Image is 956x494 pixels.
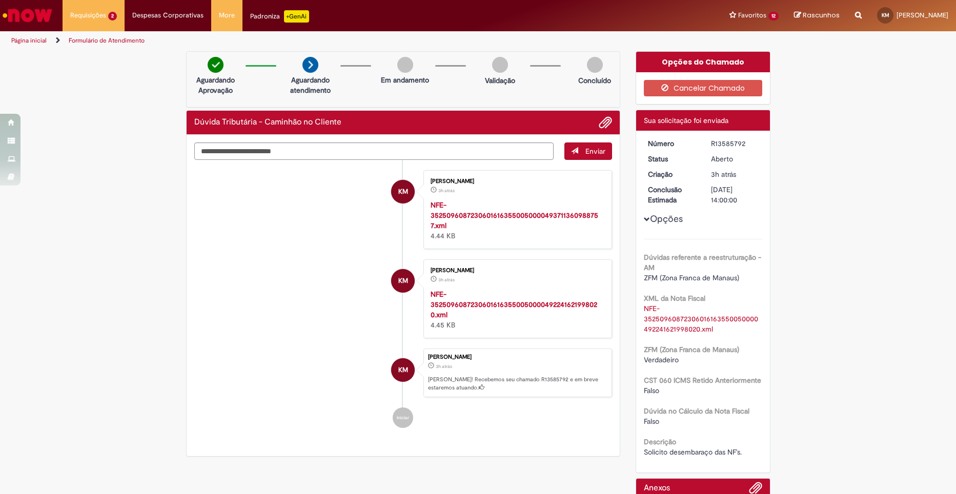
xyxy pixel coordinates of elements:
[11,36,47,45] a: Página inicial
[644,447,742,457] span: Solicito desembaraço das NF's.
[438,277,455,283] span: 3h atrás
[644,273,739,282] span: ZFM (Zona Franca de Manaus)
[711,154,759,164] div: Aberto
[391,269,415,293] div: Karen Vargas Martins
[194,160,613,439] ul: Histórico de tíquete
[644,304,758,334] a: Download de NFE-35250960872306016163550050000492241621998020.xml
[585,147,605,156] span: Enviar
[431,200,601,241] div: 4.44 KB
[644,294,705,303] b: XML da Nota Fiscal
[636,52,770,72] div: Opções do Chamado
[208,57,223,73] img: check-circle-green.png
[644,406,749,416] b: Dúvida no Cálculo da Nota Fiscal
[436,363,452,369] time: 01/10/2025 12:30:14
[564,142,612,160] button: Enviar
[803,10,840,20] span: Rascunhos
[644,484,670,493] h2: Anexos
[711,170,736,179] span: 3h atrás
[70,10,106,20] span: Requisições
[108,12,117,20] span: 2
[381,75,429,85] p: Em andamento
[431,200,598,230] a: NFE-35250960872306016163550050000493711360988757.xml
[644,116,728,125] span: Sua solicitação foi enviada
[644,80,762,96] button: Cancelar Chamado
[302,57,318,73] img: arrow-next.png
[391,180,415,203] div: Karen Vargas Martins
[644,437,676,446] b: Descrição
[391,358,415,382] div: Karen Vargas Martins
[191,75,240,95] p: Aguardando Aprovação
[711,184,759,205] div: [DATE] 14:00:00
[284,10,309,23] p: +GenAi
[431,290,597,319] a: NFE-35250960872306016163550050000492241621998020.xml
[219,10,235,20] span: More
[194,118,341,127] h2: Dúvida Tributária - Caminhão no Cliente Histórico de tíquete
[882,12,889,18] span: KM
[644,253,761,272] b: Dúvidas referente a reestruturação - AM
[644,376,761,385] b: CST 060 ICMS Retido Anteriormente
[431,289,601,330] div: 4.45 KB
[640,138,703,149] dt: Número
[397,57,413,73] img: img-circle-grey.png
[132,10,204,20] span: Despesas Corporativas
[438,188,455,194] time: 01/10/2025 12:30:05
[768,12,779,20] span: 12
[438,277,455,283] time: 01/10/2025 12:29:46
[431,267,601,274] div: [PERSON_NAME]
[640,154,703,164] dt: Status
[1,5,54,26] img: ServiceNow
[438,188,455,194] span: 3h atrás
[250,10,309,23] div: Padroniza
[711,169,759,179] div: 01/10/2025 12:30:14
[398,358,408,382] span: KM
[485,75,515,86] p: Validação
[398,269,408,293] span: KM
[194,142,554,160] textarea: Digite sua mensagem aqui...
[431,178,601,184] div: [PERSON_NAME]
[644,345,739,354] b: ZFM (Zona Franca de Manaus)
[640,184,703,205] dt: Conclusão Estimada
[194,348,613,398] li: Karen Vargas Martins
[428,376,606,392] p: [PERSON_NAME]! Recebemos seu chamado R13585792 e em breve estaremos atuando.
[599,116,612,129] button: Adicionar anexos
[436,363,452,369] span: 3h atrás
[794,11,840,20] a: Rascunhos
[640,169,703,179] dt: Criação
[286,75,335,95] p: Aguardando atendimento
[492,57,508,73] img: img-circle-grey.png
[398,179,408,204] span: KM
[897,11,948,19] span: [PERSON_NAME]
[644,417,659,426] span: Falso
[587,57,603,73] img: img-circle-grey.png
[578,75,611,86] p: Concluído
[69,36,145,45] a: Formulário de Atendimento
[738,10,766,20] span: Favoritos
[8,31,629,50] ul: Trilhas de página
[644,355,679,364] span: Verdadeiro
[711,138,759,149] div: R13585792
[428,354,606,360] div: [PERSON_NAME]
[644,386,659,395] span: Falso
